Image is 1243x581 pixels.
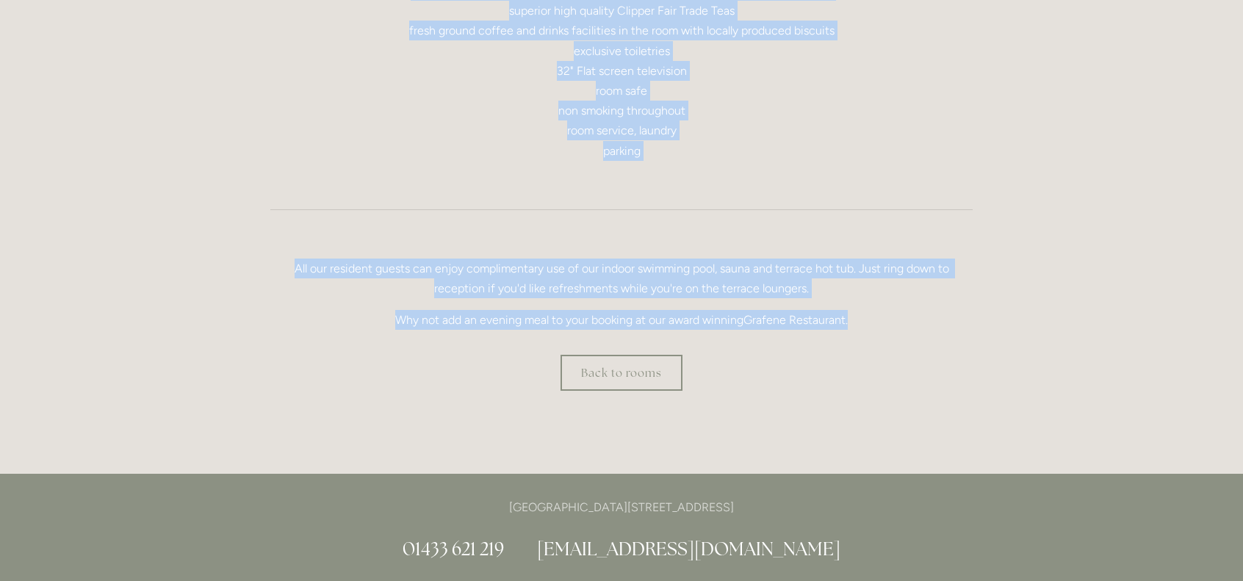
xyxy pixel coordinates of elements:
[561,355,682,391] a: Back to rooms
[270,497,973,517] p: [GEOGRAPHIC_DATA][STREET_ADDRESS]
[403,537,504,560] a: 01433 621 219
[537,537,840,560] a: [EMAIL_ADDRESS][DOMAIN_NAME]
[270,310,973,330] p: Why not add an evening meal to your booking at our award winning .
[270,259,973,298] p: All our resident guests can enjoy complimentary use of our indoor swimming pool, sauna and terrac...
[743,313,846,327] a: Grafene Restaurant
